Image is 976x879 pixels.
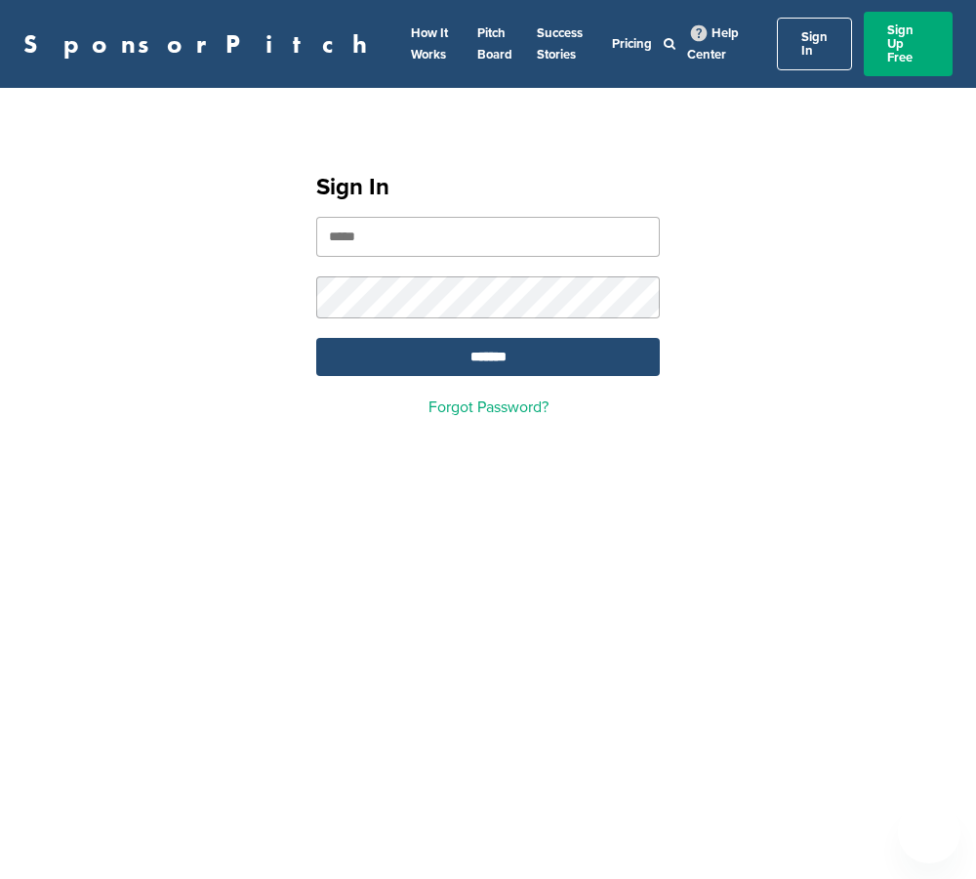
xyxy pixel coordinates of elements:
a: How It Works [411,25,448,63]
a: Sign In [777,18,852,70]
a: Forgot Password? [428,398,549,417]
a: Success Stories [537,25,583,63]
a: Sign Up Free [864,12,953,76]
iframe: Button to launch messaging window [898,801,960,863]
h1: Sign In [316,170,660,205]
a: Pricing [612,36,652,52]
a: Pitch Board [477,25,512,63]
a: SponsorPitch [23,31,380,57]
a: Help Center [687,21,739,66]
